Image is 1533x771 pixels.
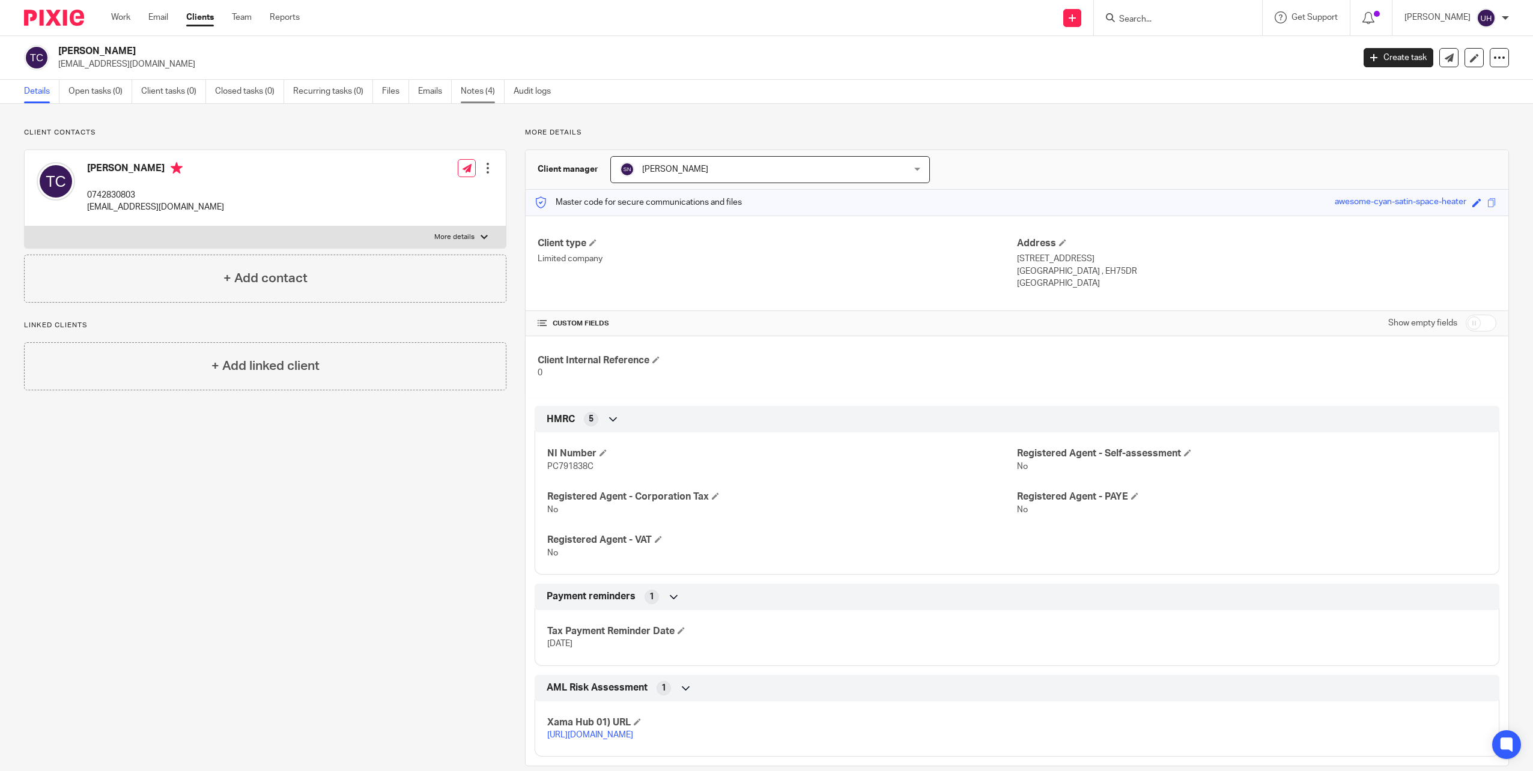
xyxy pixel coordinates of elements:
a: Team [232,11,252,23]
h4: Registered Agent - PAYE [1017,491,1487,503]
div: awesome-cyan-satin-space-heater [1335,196,1466,210]
span: Get Support [1292,13,1338,22]
h4: Address [1017,237,1496,250]
h4: CUSTOM FIELDS [538,319,1017,328]
h4: Tax Payment Reminder Date [547,625,1017,638]
span: 5 [589,413,593,425]
p: [PERSON_NAME] [1404,11,1471,23]
a: Files [382,80,409,103]
img: Pixie [24,10,84,26]
p: Linked clients [24,321,506,330]
p: More details [434,232,475,242]
span: No [547,506,558,514]
span: PC791838C [547,462,593,471]
a: Open tasks (0) [68,80,132,103]
img: svg%3E [24,45,49,70]
a: Audit logs [514,80,560,103]
p: [GEOGRAPHIC_DATA] [1017,277,1496,289]
a: Clients [186,11,214,23]
a: Create task [1364,48,1433,67]
p: [STREET_ADDRESS] [1017,253,1496,265]
a: Recurring tasks (0) [293,80,373,103]
p: Limited company [538,253,1017,265]
span: AML Risk Assessment [547,682,648,694]
h4: Registered Agent - Corporation Tax [547,491,1017,503]
h4: + Add linked client [211,357,320,375]
span: No [1017,506,1028,514]
p: [GEOGRAPHIC_DATA] , EH75DR [1017,265,1496,277]
span: No [1017,462,1028,471]
p: [EMAIL_ADDRESS][DOMAIN_NAME] [58,58,1346,70]
h4: [PERSON_NAME] [87,162,224,177]
input: Search [1118,14,1226,25]
h4: NI Number [547,447,1017,460]
a: [URL][DOMAIN_NAME] [547,731,633,739]
a: Details [24,80,59,103]
h2: [PERSON_NAME] [58,45,1088,58]
h4: Xama Hub 01) URL [547,716,1017,729]
span: 1 [661,682,666,694]
img: svg%3E [620,162,634,177]
p: Client contacts [24,128,506,138]
p: [EMAIL_ADDRESS][DOMAIN_NAME] [87,201,224,213]
h4: Registered Agent - Self-assessment [1017,447,1487,460]
img: svg%3E [1477,8,1496,28]
h4: Client Internal Reference [538,354,1017,367]
h4: Client type [538,237,1017,250]
p: Master code for secure communications and files [535,196,742,208]
span: Payment reminders [547,590,636,603]
h3: Client manager [538,163,598,175]
i: Primary [171,162,183,174]
a: Emails [418,80,452,103]
h4: + Add contact [223,269,308,288]
span: No [547,549,558,557]
label: Show empty fields [1388,317,1457,329]
a: Work [111,11,130,23]
p: More details [525,128,1509,138]
span: 0 [538,369,542,377]
a: Closed tasks (0) [215,80,284,103]
img: svg%3E [37,162,75,201]
a: Email [148,11,168,23]
p: 0742830803 [87,189,224,201]
h4: Registered Agent - VAT [547,534,1017,546]
a: Reports [270,11,300,23]
a: Client tasks (0) [141,80,206,103]
span: [PERSON_NAME] [642,165,708,174]
span: HMRC [547,413,575,426]
span: [DATE] [547,639,572,648]
a: Notes (4) [461,80,505,103]
span: 1 [649,591,654,603]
